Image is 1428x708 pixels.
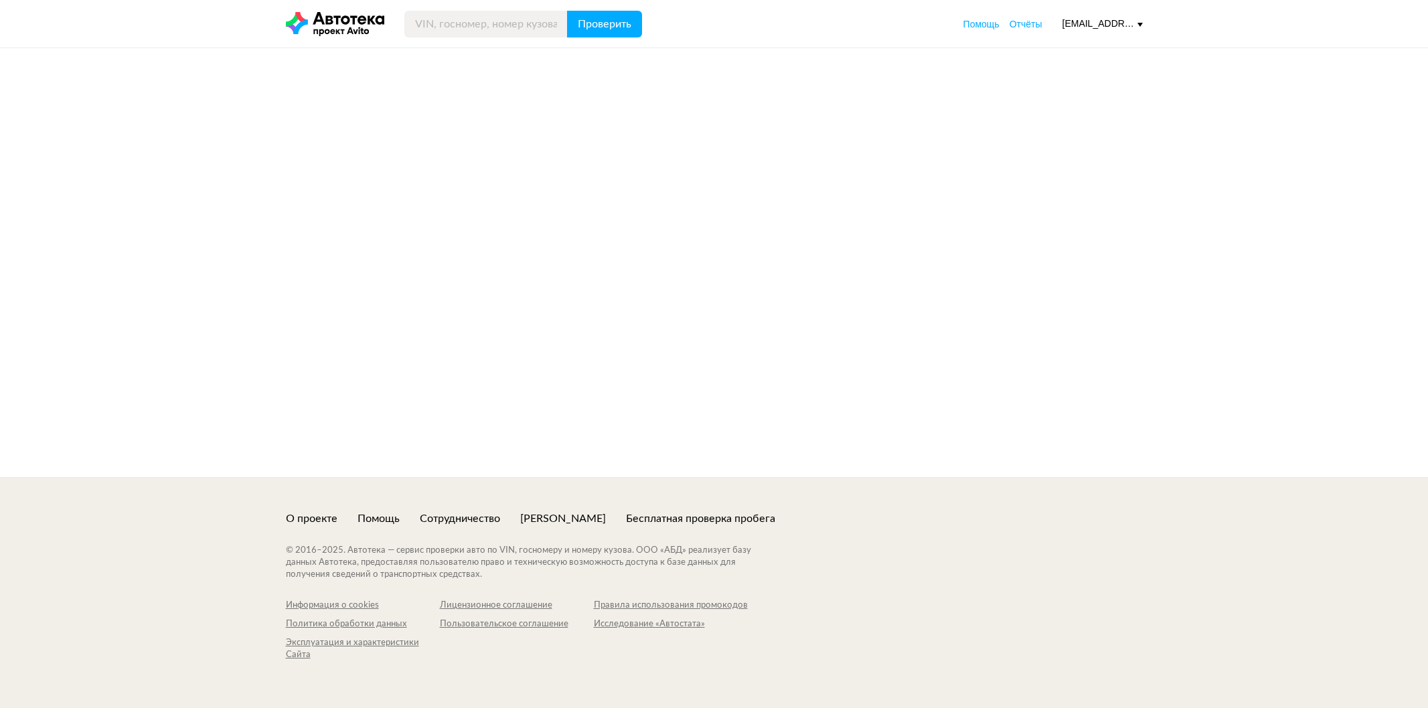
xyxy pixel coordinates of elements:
input: VIN, госномер, номер кузова [404,11,568,37]
a: Политика обработки данных [286,618,440,630]
button: Проверить [567,11,642,37]
a: Помощь [358,511,400,526]
a: Эксплуатация и характеристики Сайта [286,637,440,661]
a: Правила использования промокодов [594,600,748,612]
span: Отчёты [1010,19,1042,29]
a: Бесплатная проверка пробега [626,511,775,526]
a: [PERSON_NAME] [520,511,606,526]
a: Сотрудничество [420,511,500,526]
div: © 2016– 2025 . Автотека — сервис проверки авто по VIN, госномеру и номеру кузова. ООО «АБД» реали... [286,545,778,581]
a: Информация о cookies [286,600,440,612]
a: Помощь [963,17,1000,31]
a: Исследование «Автостата» [594,618,748,630]
div: [EMAIL_ADDRESS][DOMAIN_NAME] [1062,17,1143,30]
span: Проверить [578,19,631,29]
a: О проекте [286,511,337,526]
a: Отчёты [1010,17,1042,31]
a: Пользовательское соглашение [440,618,594,630]
span: Помощь [963,19,1000,29]
a: Лицензионное соглашение [440,600,594,612]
